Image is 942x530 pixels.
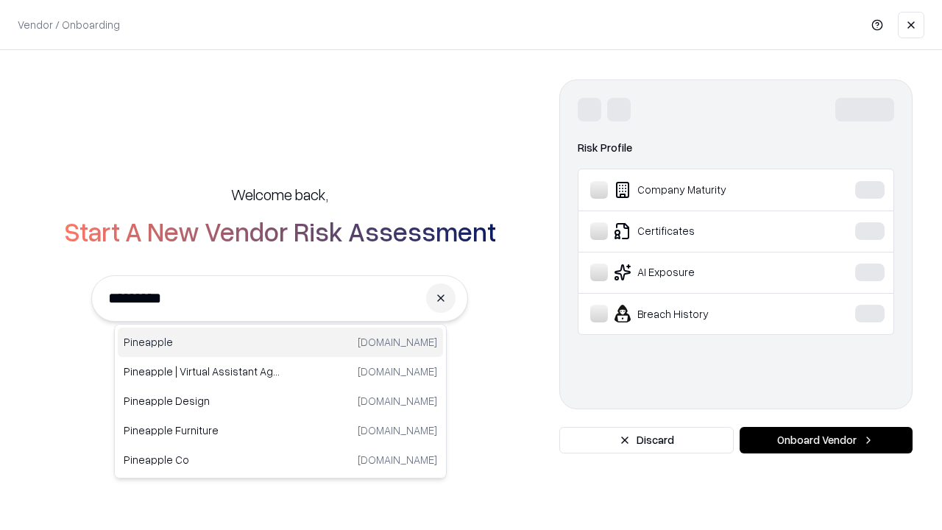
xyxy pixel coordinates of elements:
[18,17,120,32] p: Vendor / Onboarding
[358,364,437,379] p: [DOMAIN_NAME]
[124,364,280,379] p: Pineapple | Virtual Assistant Agency
[358,393,437,409] p: [DOMAIN_NAME]
[231,184,328,205] h5: Welcome back,
[358,452,437,467] p: [DOMAIN_NAME]
[358,423,437,438] p: [DOMAIN_NAME]
[578,139,894,157] div: Risk Profile
[590,181,810,199] div: Company Maturity
[590,222,810,240] div: Certificates
[124,452,280,467] p: Pineapple Co
[590,305,810,322] div: Breach History
[124,334,280,350] p: Pineapple
[124,393,280,409] p: Pineapple Design
[64,216,496,246] h2: Start A New Vendor Risk Assessment
[124,423,280,438] p: Pineapple Furniture
[740,427,913,453] button: Onboard Vendor
[559,427,734,453] button: Discard
[358,334,437,350] p: [DOMAIN_NAME]
[590,264,810,281] div: AI Exposure
[114,324,447,478] div: Suggestions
